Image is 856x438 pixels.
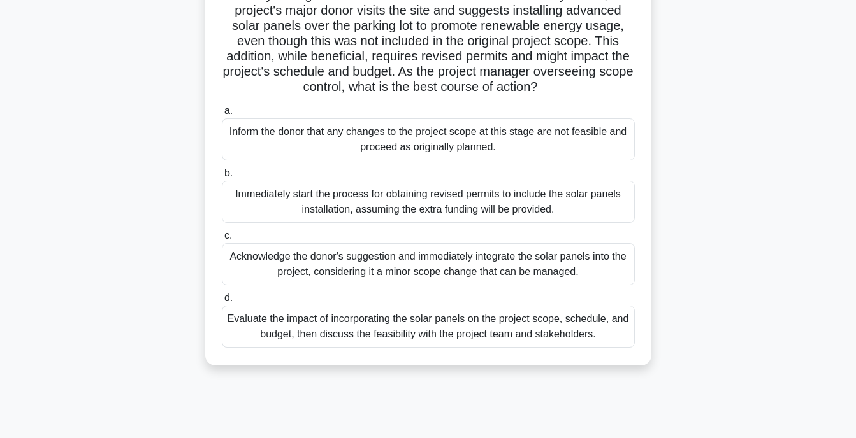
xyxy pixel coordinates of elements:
[222,306,635,348] div: Evaluate the impact of incorporating the solar panels on the project scope, schedule, and budget,...
[224,292,233,303] span: d.
[222,118,635,160] div: Inform the donor that any changes to the project scope at this stage are not feasible and proceed...
[224,105,233,116] span: a.
[222,181,635,223] div: Immediately start the process for obtaining revised permits to include the solar panels installat...
[222,243,635,285] div: Acknowledge the donor's suggestion and immediately integrate the solar panels into the project, c...
[224,167,233,178] span: b.
[224,230,232,241] span: c.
